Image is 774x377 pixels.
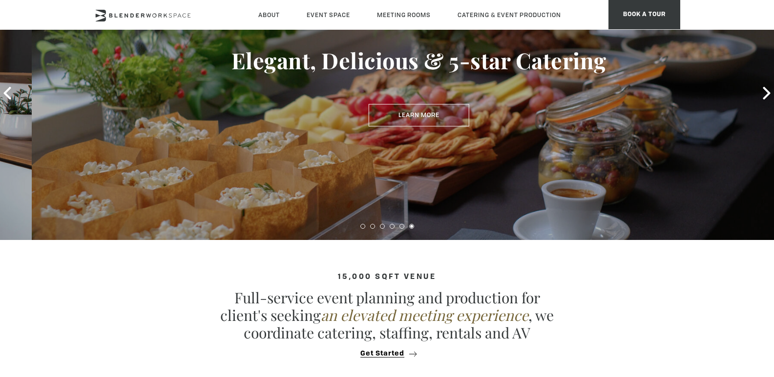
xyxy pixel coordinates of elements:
p: Full-service event planning and production for client's seeking , we coordinate catering, staffin... [216,289,558,341]
button: Get Started [357,349,417,358]
em: an elevated meeting experience [321,305,528,325]
span: Get Started [360,350,404,357]
a: Learn More [369,104,469,126]
h3: Elegant, Delicious & 5-star Catering [70,47,767,74]
h4: 15,000 sqft venue [94,273,680,281]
